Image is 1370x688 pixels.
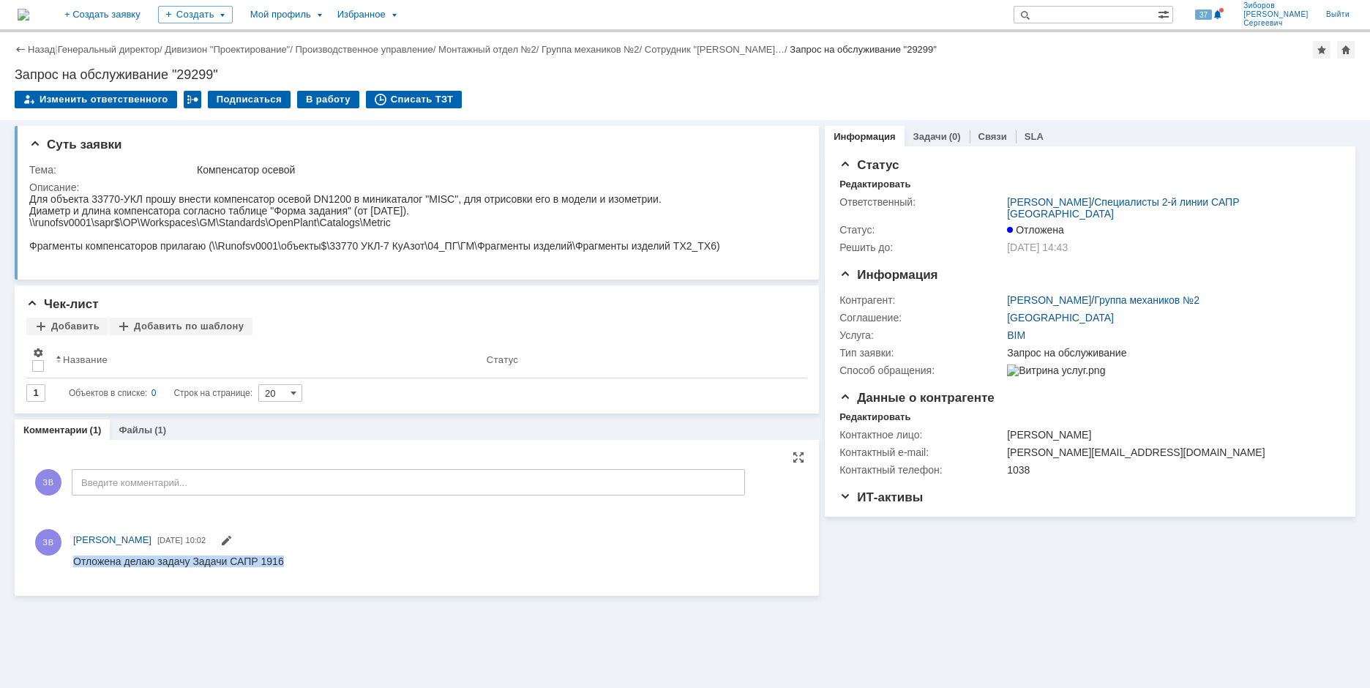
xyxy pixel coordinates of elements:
a: [PERSON_NAME] [1007,196,1091,208]
img: logo [18,9,29,20]
span: Отложена [1007,224,1064,236]
div: [PERSON_NAME][EMAIL_ADDRESS][DOMAIN_NAME] [1007,446,1333,458]
div: На всю страницу [793,452,804,463]
a: Группа механиков №2 [542,44,639,55]
div: / [1007,196,1333,220]
div: / [438,44,542,55]
div: Добавить в избранное [1313,41,1330,59]
div: | [55,43,57,54]
div: Тип заявки: [839,347,1004,359]
a: Задачи [913,131,947,142]
th: Название [50,341,481,378]
div: Статус: [839,224,1004,236]
span: [PERSON_NAME] [73,534,151,545]
div: 0 [151,384,157,402]
a: SLA [1025,131,1044,142]
div: Компенсатор осевой [197,164,797,176]
a: BIM [1007,329,1025,341]
div: Контрагент: [839,294,1004,306]
div: (1) [154,425,166,435]
div: Тема: [29,164,194,176]
div: Работа с массовостью [184,91,201,108]
div: / [1007,294,1199,306]
a: Комментарии [23,425,88,435]
div: Запрос на обслуживание "29299" [790,44,937,55]
span: [DATE] [157,536,183,545]
span: 37 [1195,10,1212,20]
div: Статус [487,354,518,365]
a: Дивизион "Проектирование" [165,44,290,55]
div: Контактный телефон: [839,464,1004,476]
div: (1) [90,425,102,435]
div: Контактное лицо: [839,429,1004,441]
div: Ответственный: [839,196,1004,208]
div: Услуга: [839,329,1004,341]
div: Описание: [29,182,800,193]
div: Контактный e-mail: [839,446,1004,458]
a: Монтажный отдел №2 [438,44,536,55]
span: Зиборов [1243,1,1309,10]
span: ИТ-активы [839,490,923,504]
div: / [165,44,295,55]
span: Суть заявки [29,138,121,152]
div: Название [63,354,108,365]
div: / [645,44,790,55]
div: Создать [158,6,233,23]
div: Решить до: [839,242,1004,253]
span: [PERSON_NAME] [1243,10,1309,19]
a: Производственное управление [296,44,433,55]
div: Способ обращения: [839,364,1004,376]
a: Группа механиков №2 [1094,294,1199,306]
span: Статус [839,158,899,172]
a: Информация [834,131,895,142]
i: Строк на странице: [69,384,252,402]
a: Сотрудник "[PERSON_NAME]… [645,44,785,55]
a: Генеральный директор [58,44,160,55]
a: [PERSON_NAME] [73,533,151,547]
span: Редактировать [220,536,232,548]
th: Статус [481,341,796,378]
span: Настройки [32,347,44,359]
span: 10:02 [186,536,206,545]
a: [PERSON_NAME] [1007,294,1091,306]
img: Витрина услуг.png [1007,364,1105,376]
div: Редактировать [839,411,910,423]
span: Информация [839,268,937,282]
a: Связи [978,131,1007,142]
div: [PERSON_NAME] [1007,429,1333,441]
span: Сергеевич [1243,19,1309,28]
div: / [58,44,165,55]
div: Запрос на обслуживание [1007,347,1333,359]
a: Специалисты 2-й линии САПР [GEOGRAPHIC_DATA] [1007,196,1239,220]
div: Соглашение: [839,312,1004,324]
div: / [296,44,439,55]
span: ЗВ [35,469,61,496]
a: [GEOGRAPHIC_DATA] [1007,312,1114,324]
a: Перейти на домашнюю страницу [18,9,29,20]
span: [DATE] 14:43 [1007,242,1068,253]
div: / [542,44,645,55]
span: Расширенный поиск [1158,7,1172,20]
a: Назад [28,44,55,55]
div: 1038 [1007,464,1333,476]
span: Данные о контрагенте [839,391,995,405]
div: Запрос на обслуживание "29299" [15,67,1355,82]
a: Файлы [119,425,152,435]
div: Редактировать [839,179,910,190]
span: Чек-лист [26,297,99,311]
div: (0) [949,131,961,142]
span: Объектов в списке: [69,388,147,398]
div: Сделать домашней страницей [1337,41,1355,59]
